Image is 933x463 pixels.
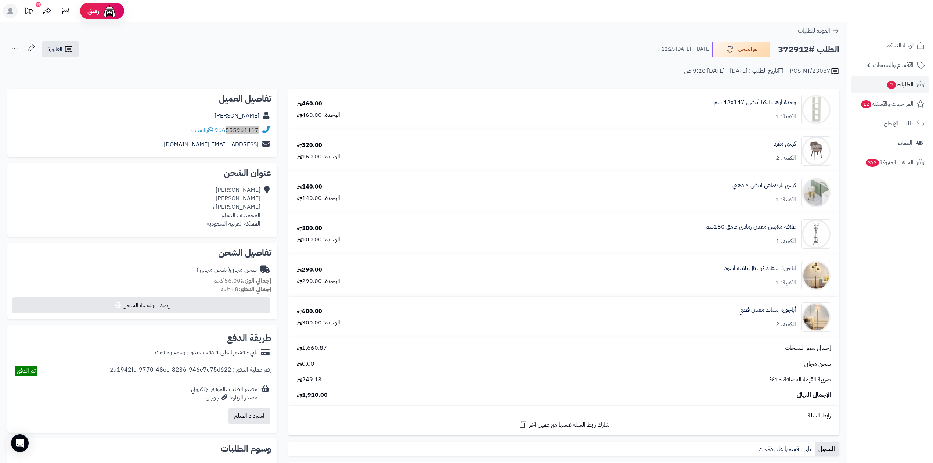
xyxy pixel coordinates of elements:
[297,307,322,316] div: 600.00
[851,76,929,93] a: الطلبات2
[191,394,257,402] div: مصدر الزيارة: جوجل
[861,100,871,108] span: 12
[802,261,831,290] img: 1736343236-220202011324-90x90.jpg
[860,99,914,109] span: المراجعات والأسئلة
[802,219,831,249] img: 1726131781-%D8%B3%D8%B3%D8%B3%D8%B3-90x90.jpg
[154,348,257,357] div: تابي - قسّمها على 4 دفعات بدون رسوم ولا فوائد
[297,344,327,352] span: 1,660.87
[11,434,29,452] div: Open Intercom Messenger
[87,7,99,15] span: رفيق
[207,186,260,228] div: [PERSON_NAME] [PERSON_NAME] [PERSON_NAME] ، المحمديه ، الدمام المملكة العربية السعودية
[17,366,36,375] span: تم الدفع
[776,154,796,162] div: الكمية: 2
[13,169,271,177] h2: عنوان الشحن
[851,95,929,113] a: المراجعات والأسئلة12
[739,306,796,314] a: أباجورة استاند معدن فضي
[658,46,710,53] small: [DATE] - [DATE] 12:25 م
[778,42,839,57] h2: الطلب #372912
[297,183,322,191] div: 140.00
[297,224,322,233] div: 100.00
[197,265,230,274] span: ( شحن مجاني )
[865,157,914,168] span: السلات المتروكة
[886,40,914,51] span: لوحة التحكم
[110,366,271,376] div: رقم عملية الدفع : 2a1942fd-9770-48ee-8236-946e7c75d622
[873,60,914,70] span: الأقسام والمنتجات
[221,285,271,294] small: 8 قطعة
[798,26,839,35] a: العودة للطلبات
[887,81,896,89] span: 2
[724,264,796,273] a: أباجورة استاند كرستال ثلاثية أسود
[790,67,839,76] div: POS-NT/23087
[774,140,796,148] a: كرسي مفرد
[886,79,914,90] span: الطلبات
[227,334,271,342] h2: طريقة الدفع
[102,4,117,18] img: ai-face.png
[884,118,914,129] span: طلبات الإرجاع
[802,95,831,124] img: 1662306982-kallax-shelving-unit-white__0627095_pe693171_s5-90x90.png
[815,442,839,456] a: السجل
[898,138,912,148] span: العملاء
[191,385,257,402] div: مصدر الطلب :الموقع الإلكتروني
[714,98,796,107] a: وحدة أرفف ايكيا أبيض, ‎42x147 سم‏
[684,67,783,75] div: تاريخ الطلب : [DATE] - [DATE] 9:20 ص
[776,195,796,204] div: الكمية: 1
[706,223,796,231] a: علاقة ملابس معدن رمادي غامق 180سم
[297,277,340,286] div: الوحدة: 290.00
[213,276,271,285] small: 56.00 كجم
[197,266,257,274] div: شحن مجاني
[519,420,609,429] a: شارك رابط السلة نفسها مع عميل آخر
[883,20,926,35] img: logo-2.png
[297,194,340,202] div: الوحدة: 140.00
[291,412,836,420] div: رابط السلة
[802,178,831,207] img: 1735571169-110102210008-90x90.jpg
[297,391,328,399] span: 1,910.00
[297,111,340,119] div: الوحدة: 460.00
[802,136,831,166] img: 1681842377-110102260002%20-%202-90x90.png
[12,297,270,313] button: إصدار بوليصة الشحن
[13,248,271,257] h2: تفاصيل الشحن
[297,100,322,108] div: 460.00
[798,26,830,35] span: العودة للطلبات
[712,42,770,57] button: تم الشحن
[769,376,831,384] span: ضريبة القيمة المضافة 15%
[866,159,879,167] span: 373
[36,2,41,7] div: 10
[297,141,322,150] div: 320.00
[215,126,259,134] a: 966555961117
[297,266,322,274] div: 290.00
[47,45,62,54] span: الفاتورة
[297,360,314,368] span: 0.00
[732,181,796,190] a: كرسي بار قماش ابيض × ذهبي
[776,279,796,287] div: الكمية: 1
[297,319,340,327] div: الوحدة: 300.00
[238,285,271,294] strong: إجمالي القطع:
[797,391,831,399] span: الإجمالي النهائي
[851,37,929,54] a: لوحة التحكم
[19,4,38,20] a: تحديثات المنصة
[851,134,929,152] a: العملاء
[164,140,259,149] a: [EMAIL_ADDRESS][DOMAIN_NAME]
[191,126,213,134] a: واتساب
[228,408,270,424] button: استرداد المبلغ
[802,302,831,332] img: 1736343933-220202011213-90x90.jpg
[297,236,340,244] div: الوحدة: 100.00
[851,154,929,171] a: السلات المتروكة373
[776,112,796,121] div: الكمية: 1
[297,376,322,384] span: 249.13
[297,152,340,161] div: الوحدة: 160.00
[13,444,271,453] h2: وسوم الطلبات
[529,421,609,429] span: شارك رابط السلة نفسها مع عميل آخر
[42,41,79,57] a: الفاتورة
[241,276,271,285] strong: إجمالي الوزن:
[13,94,271,103] h2: تفاصيل العميل
[776,237,796,245] div: الكمية: 1
[804,360,831,368] span: شحن مجاني
[851,115,929,132] a: طلبات الإرجاع
[776,320,796,329] div: الكمية: 2
[215,111,259,120] a: [PERSON_NAME]
[756,442,815,456] a: تابي : قسمها على دفعات
[785,344,831,352] span: إجمالي سعر المنتجات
